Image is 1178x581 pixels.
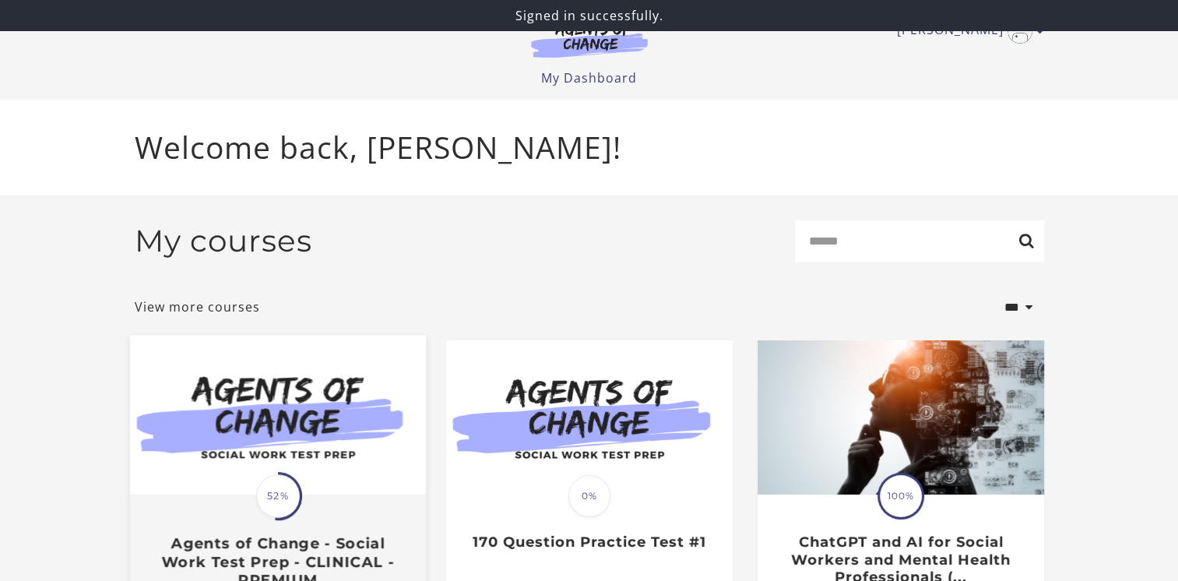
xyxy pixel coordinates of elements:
[135,298,260,316] a: View more courses
[135,223,312,259] h2: My courses
[256,474,300,518] span: 52%
[135,125,1044,171] p: Welcome back, [PERSON_NAME]!
[462,533,716,551] h3: 170 Question Practice Test #1
[6,6,1172,25] p: Signed in successfully.
[897,19,1036,44] a: Toggle menu
[541,69,637,86] a: My Dashboard
[880,475,922,517] span: 100%
[568,475,610,517] span: 0%
[515,22,664,58] img: Agents of Change Logo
